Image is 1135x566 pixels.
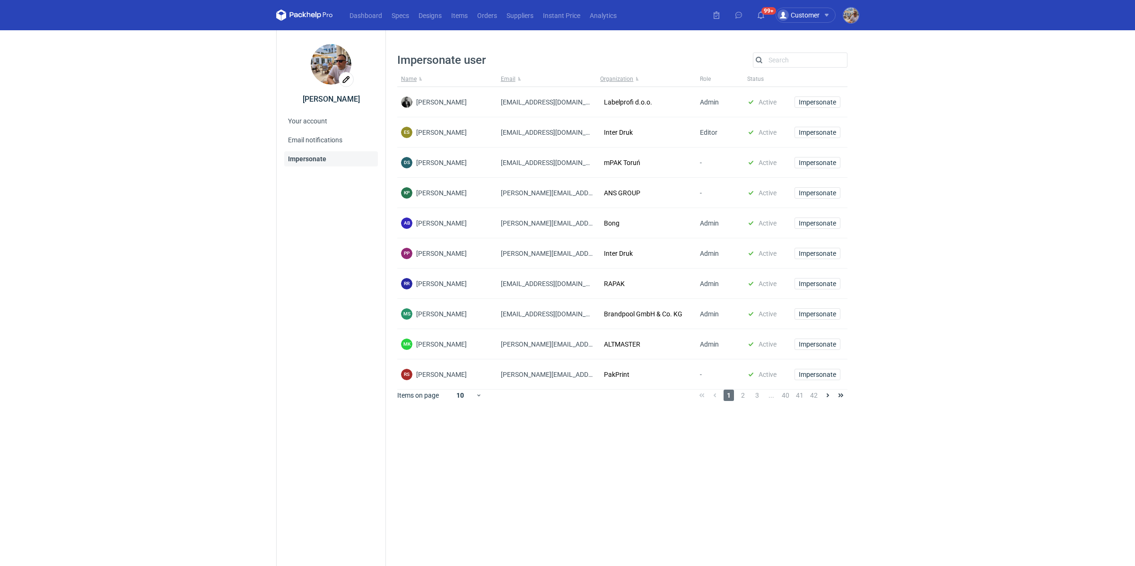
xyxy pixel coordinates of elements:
span: 2 [738,390,748,401]
div: Kamila Pacześna [401,187,412,199]
span: Impersonate [799,190,836,196]
span: [PERSON_NAME] [416,340,467,349]
div: Robert Rakowski [397,269,497,299]
a: Analytics [585,9,621,21]
span: [PERSON_NAME][EMAIL_ADDRESS][DOMAIN_NAME] [501,340,656,348]
span: Status [747,75,764,83]
div: Elżbieta Sybilska [401,127,412,138]
div: Robert Schindler [401,369,412,380]
span: Name [401,75,417,83]
div: Active [743,208,791,238]
div: Robert Rakowski [401,278,412,289]
figcaption: KP [401,187,412,199]
div: Agnieszka Biniarz [401,218,467,229]
span: Email [501,75,515,83]
span: Impersonate [799,99,836,105]
span: ... [766,390,777,401]
div: Robert Rakowski [401,278,467,289]
div: Robert Schindler [397,359,497,390]
div: Paulina Pander [397,238,497,269]
div: dragan.civcic@labelprofi.com [497,87,597,117]
span: 3 [752,390,762,401]
span: [PERSON_NAME] [416,188,467,198]
div: Active [743,299,791,329]
span: Impersonate [799,311,836,317]
button: Impersonate [794,369,840,380]
div: Admin [696,299,743,329]
button: ALTMASTER [600,339,643,349]
span: [PERSON_NAME][EMAIL_ADDRESS][DOMAIN_NAME] [501,219,656,227]
div: Mariola Kuźmowicz [397,329,497,359]
span: Role [700,75,711,83]
div: Maksim Safronov [401,308,467,320]
img: Michał Palasek [843,8,859,23]
button: Bong [600,218,622,228]
span: [EMAIL_ADDRESS][DOMAIN_NAME] [501,98,606,106]
div: robert.schindler@pakprint.eu [497,359,597,390]
div: kamila@anstudio.com.pl [497,178,597,208]
div: Kamila Pacześna [397,178,497,208]
span: [PERSON_NAME] [416,309,467,319]
div: m.kuzmowicz@altmaster.com [497,329,597,359]
div: Mariola Kuźmowicz [401,339,467,350]
div: Daria Szproch [397,148,497,178]
span: [PERSON_NAME] [416,128,467,137]
button: Brandpool GmbH & Co. KG [600,309,685,319]
span: Items on page [397,391,439,400]
div: Agnieszka Biniarz [401,218,412,229]
a: Email notifications [284,132,378,148]
div: Editor [696,117,743,148]
button: Name [397,71,497,87]
input: Search [753,54,847,66]
button: Impersonate [794,96,840,108]
div: Agnieszka.biniarz@bong.pl [497,208,597,238]
a: Instant Price [538,9,585,21]
span: [PERSON_NAME] [416,158,467,167]
button: Impersonate [794,157,840,168]
span: [EMAIL_ADDRESS][DOMAIN_NAME] [501,159,606,166]
a: Your account [284,113,378,129]
span: [PERSON_NAME] [416,370,467,379]
span: 42 [809,390,819,401]
div: Michał Palasek [308,42,354,87]
h3: Impersonate user [397,54,486,66]
div: elzbieta.sybilska@interdruk.com.pl [497,117,597,148]
button: Inter Druk [600,248,636,259]
button: Labelprofi d.o.o. [600,97,655,107]
a: Specs [387,9,414,21]
figcaption: PP [401,248,412,259]
button: Organization [596,71,696,87]
div: Active [743,148,791,178]
div: Robert Schindler [401,369,467,380]
div: Maksim Safronov [401,308,412,320]
div: [PERSON_NAME] [303,95,360,104]
div: Paulina Pander [401,248,412,259]
span: [EMAIL_ADDRESS][DOMAIN_NAME] [501,310,606,318]
span: [PERSON_NAME][EMAIL_ADDRESS][DOMAIN_NAME] [501,189,656,197]
div: Customer [777,9,820,21]
div: daria@mpak.pl [497,148,597,178]
div: maksim@lstnr.com [497,299,597,329]
div: Agnieszka Biniarz [397,208,497,238]
div: paulina.pander@interdruk.com.pl [497,238,597,269]
div: Daria Szproch [401,157,467,168]
img: Michał Palasek [311,44,351,85]
button: mPAK Toruń [600,157,643,168]
div: Active [743,329,791,359]
svg: Packhelp Pro [276,9,333,21]
button: Email [497,71,597,87]
div: Active [743,269,791,299]
a: Suppliers [502,9,538,21]
figcaption: AB [401,218,412,229]
div: Active [743,178,791,208]
figcaption: ES [401,127,412,138]
span: [PERSON_NAME] [416,279,467,288]
a: Impersonate [284,151,378,166]
div: - [696,148,743,178]
div: Active [743,117,791,148]
figcaption: DS [401,157,412,168]
button: Impersonate [794,218,840,229]
button: Impersonate [794,127,840,138]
